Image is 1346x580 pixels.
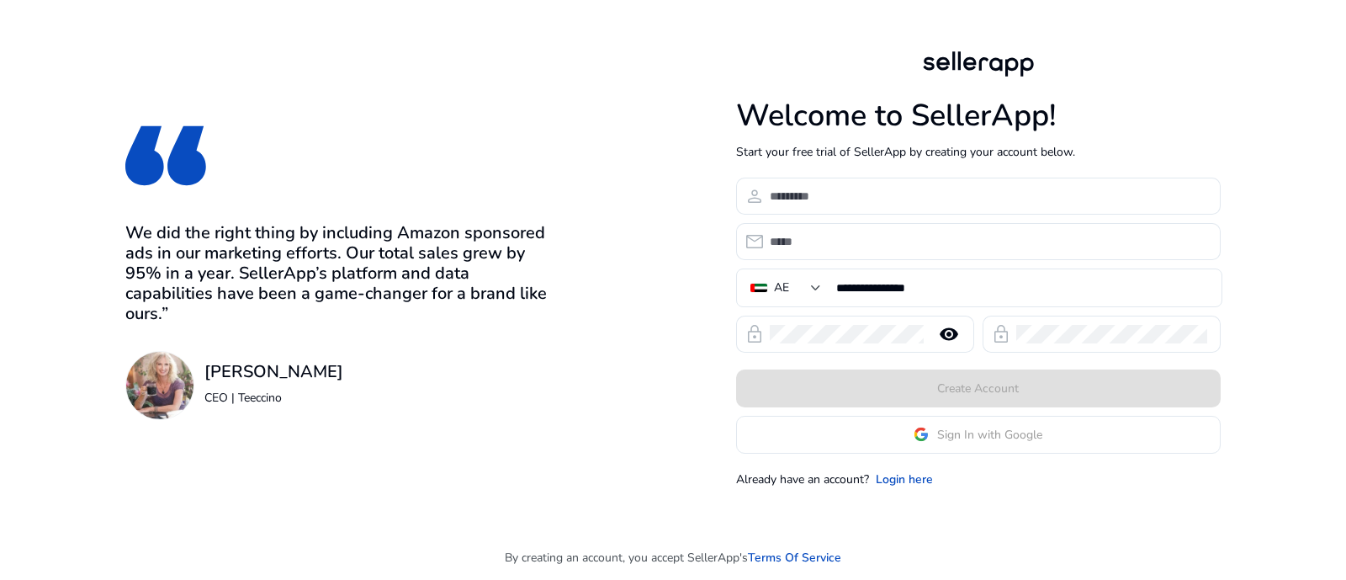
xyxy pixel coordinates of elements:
[745,231,765,252] span: email
[736,471,869,488] p: Already have an account?
[736,98,1221,134] h1: Welcome to SellerApp!
[204,362,343,382] h3: [PERSON_NAME]
[745,186,765,206] span: person
[991,324,1011,344] span: lock
[125,223,556,324] h3: We did the right thing by including Amazon sponsored ads in our marketing efforts. Our total sale...
[748,549,841,567] a: Terms Of Service
[876,471,933,488] a: Login here
[774,279,789,297] div: AE
[736,143,1221,161] p: Start your free trial of SellerApp by creating your account below.
[929,324,969,344] mat-icon: remove_red_eye
[745,324,765,344] span: lock
[204,389,343,407] p: CEO | Teeccino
